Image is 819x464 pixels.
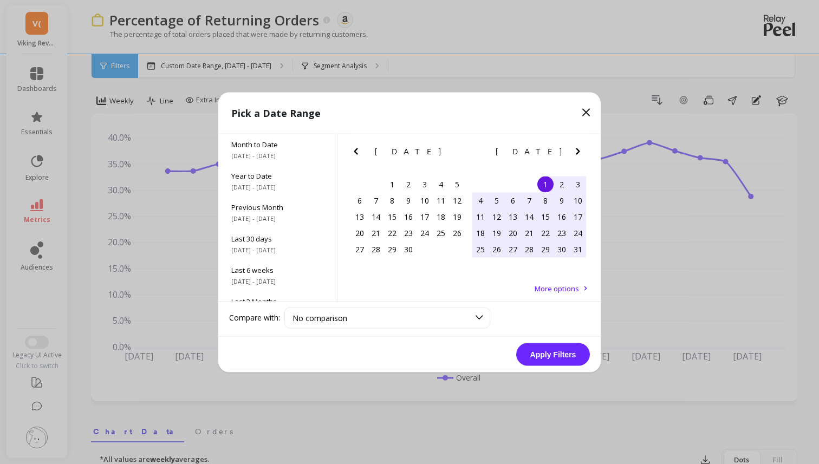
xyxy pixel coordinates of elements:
[451,145,468,162] button: Next Month
[554,208,570,225] div: Choose Friday, May 16th, 2025
[400,176,417,192] div: Choose Wednesday, April 2nd, 2025
[231,214,324,223] span: [DATE] - [DATE]
[521,241,537,257] div: Choose Wednesday, May 28th, 2025
[505,225,521,241] div: Choose Tuesday, May 20th, 2025
[570,176,586,192] div: Choose Saturday, May 3rd, 2025
[417,225,433,241] div: Choose Thursday, April 24th, 2025
[433,225,449,241] div: Choose Friday, April 25th, 2025
[400,225,417,241] div: Choose Wednesday, April 23rd, 2025
[449,192,465,208] div: Choose Saturday, April 12th, 2025
[570,241,586,257] div: Choose Saturday, May 31st, 2025
[570,208,586,225] div: Choose Saturday, May 17th, 2025
[231,265,324,275] span: Last 6 weeks
[231,233,324,243] span: Last 30 days
[449,225,465,241] div: Choose Saturday, April 26th, 2025
[231,151,324,160] span: [DATE] - [DATE]
[400,241,417,257] div: Choose Wednesday, April 30th, 2025
[537,208,554,225] div: Choose Thursday, May 15th, 2025
[368,225,384,241] div: Choose Monday, April 21st, 2025
[368,192,384,208] div: Choose Monday, April 7th, 2025
[571,145,589,162] button: Next Month
[535,283,579,293] span: More options
[472,225,489,241] div: Choose Sunday, May 18th, 2025
[516,343,590,365] button: Apply Filters
[537,192,554,208] div: Choose Thursday, May 8th, 2025
[472,241,489,257] div: Choose Sunday, May 25th, 2025
[554,241,570,257] div: Choose Friday, May 30th, 2025
[417,192,433,208] div: Choose Thursday, April 10th, 2025
[231,202,324,212] span: Previous Month
[472,192,489,208] div: Choose Sunday, May 4th, 2025
[472,208,489,225] div: Choose Sunday, May 11th, 2025
[400,208,417,225] div: Choose Wednesday, April 16th, 2025
[521,225,537,241] div: Choose Wednesday, May 21st, 2025
[384,176,400,192] div: Choose Tuesday, April 1st, 2025
[231,296,324,306] span: Last 3 Months
[570,225,586,241] div: Choose Saturday, May 24th, 2025
[472,176,586,257] div: month 2025-05
[470,145,487,162] button: Previous Month
[368,241,384,257] div: Choose Monday, April 28th, 2025
[521,192,537,208] div: Choose Wednesday, May 7th, 2025
[384,241,400,257] div: Choose Tuesday, April 29th, 2025
[231,139,324,149] span: Month to Date
[384,208,400,225] div: Choose Tuesday, April 15th, 2025
[489,225,505,241] div: Choose Monday, May 19th, 2025
[449,176,465,192] div: Choose Saturday, April 5th, 2025
[352,208,368,225] div: Choose Sunday, April 13th, 2025
[537,241,554,257] div: Choose Thursday, May 29th, 2025
[505,241,521,257] div: Choose Tuesday, May 27th, 2025
[417,208,433,225] div: Choose Thursday, April 17th, 2025
[489,208,505,225] div: Choose Monday, May 12th, 2025
[537,225,554,241] div: Choose Thursday, May 22nd, 2025
[352,241,368,257] div: Choose Sunday, April 27th, 2025
[554,225,570,241] div: Choose Friday, May 23rd, 2025
[433,208,449,225] div: Choose Friday, April 18th, 2025
[489,241,505,257] div: Choose Monday, May 26th, 2025
[505,208,521,225] div: Choose Tuesday, May 13th, 2025
[496,147,563,155] span: [DATE]
[489,192,505,208] div: Choose Monday, May 5th, 2025
[231,277,324,285] span: [DATE] - [DATE]
[521,208,537,225] div: Choose Wednesday, May 14th, 2025
[400,192,417,208] div: Choose Wednesday, April 9th, 2025
[375,147,443,155] span: [DATE]
[384,192,400,208] div: Choose Tuesday, April 8th, 2025
[352,176,465,257] div: month 2025-04
[554,176,570,192] div: Choose Friday, May 2nd, 2025
[231,182,324,191] span: [DATE] - [DATE]
[349,145,367,162] button: Previous Month
[352,225,368,241] div: Choose Sunday, April 20th, 2025
[505,192,521,208] div: Choose Tuesday, May 6th, 2025
[433,192,449,208] div: Choose Friday, April 11th, 2025
[292,312,347,323] span: No comparison
[231,245,324,254] span: [DATE] - [DATE]
[352,192,368,208] div: Choose Sunday, April 6th, 2025
[231,171,324,180] span: Year to Date
[570,192,586,208] div: Choose Saturday, May 10th, 2025
[368,208,384,225] div: Choose Monday, April 14th, 2025
[433,176,449,192] div: Choose Friday, April 4th, 2025
[229,312,280,323] label: Compare with:
[449,208,465,225] div: Choose Saturday, April 19th, 2025
[231,105,321,120] p: Pick a Date Range
[417,176,433,192] div: Choose Thursday, April 3rd, 2025
[384,225,400,241] div: Choose Tuesday, April 22nd, 2025
[537,176,554,192] div: Choose Thursday, May 1st, 2025
[554,192,570,208] div: Choose Friday, May 9th, 2025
